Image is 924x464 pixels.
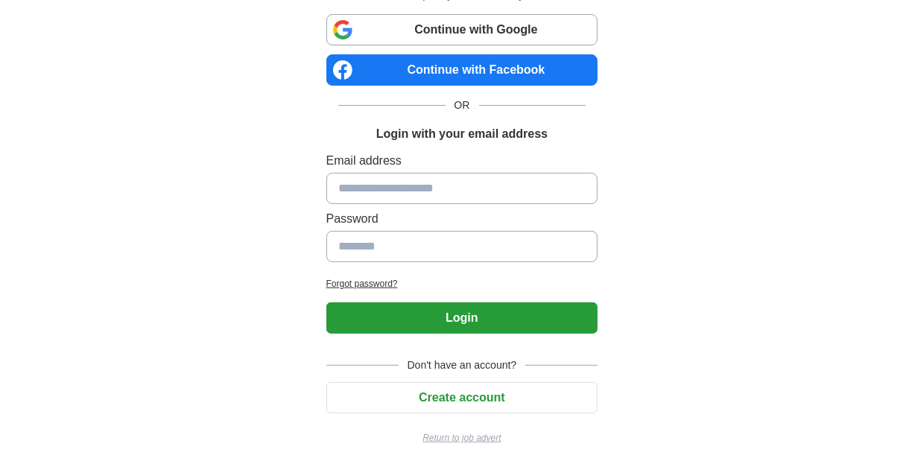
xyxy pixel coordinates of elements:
[399,357,526,373] span: Don't have an account?
[326,382,598,413] button: Create account
[326,391,598,404] a: Create account
[326,431,598,445] a: Return to job advert
[326,302,598,334] button: Login
[446,98,479,113] span: OR
[326,152,598,170] label: Email address
[376,125,548,143] h1: Login with your email address
[326,277,598,290] a: Forgot password?
[326,14,598,45] a: Continue with Google
[326,54,598,86] a: Continue with Facebook
[326,210,598,228] label: Password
